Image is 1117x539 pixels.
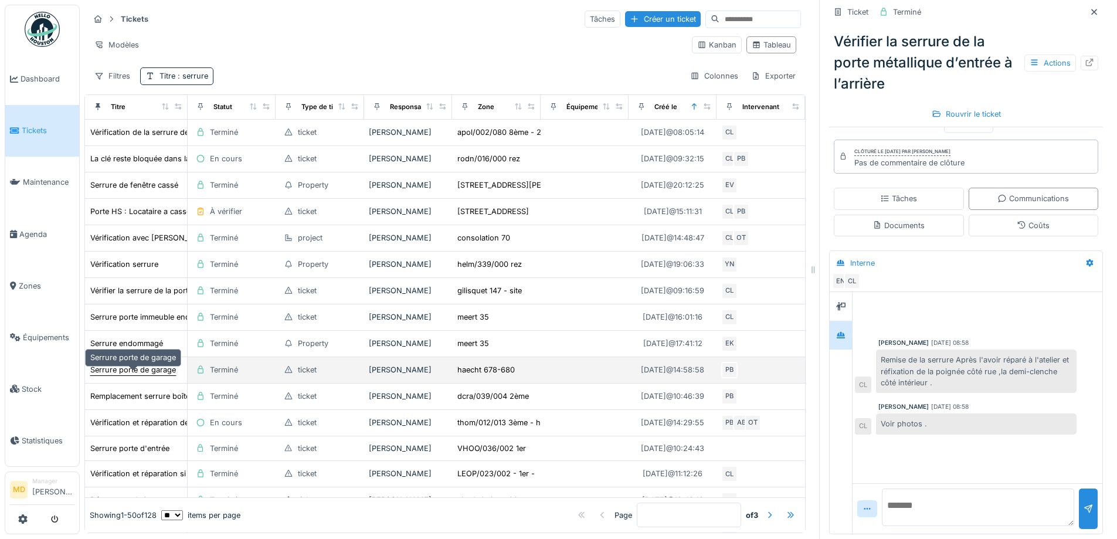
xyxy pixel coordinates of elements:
div: meert 35 [457,338,489,349]
span: : serrure [175,72,208,80]
div: [PERSON_NAME] [369,338,447,349]
div: Exporter [746,67,801,84]
div: Vérification serrure [90,259,158,270]
div: Responsable [390,102,431,112]
div: ticket [298,311,317,323]
div: PB [733,204,749,220]
div: helm/339/000 rez [457,259,522,270]
div: Colonnes [685,67,743,84]
div: ticket [298,153,317,164]
div: Documents [872,220,925,231]
div: En cours [210,153,242,164]
div: [DATE] @ 15:11:31 [644,206,702,217]
li: [PERSON_NAME] [32,477,74,502]
strong: of 3 [746,510,758,521]
div: [PERSON_NAME] [369,391,447,402]
div: ticket [298,417,317,428]
span: Maintenance [23,177,74,188]
div: PB [721,362,738,378]
div: [DATE] @ 08:05:14 [641,127,704,138]
img: Badge_color-CXgf-gQk.svg [25,12,60,47]
div: Vérification avec [PERSON_NAME] ystèmes de serrure des armoires et coffret coulissant [90,232,408,243]
div: Showing 1 - 50 of 128 [90,510,157,521]
span: Agenda [19,229,74,240]
div: thom/012/013 3ème - h [457,417,541,428]
div: Serrure porte de garage [90,364,176,375]
div: Tâches [880,193,917,204]
div: Coûts [1017,220,1050,231]
div: [PERSON_NAME] [878,338,929,347]
div: LEOP/023/002 - 1er - [457,468,535,479]
div: Créé le [654,102,677,112]
div: [PERSON_NAME] [369,364,447,375]
div: Vérifier la serrure de la porte métallique d’entrée à l’arrière [90,285,296,296]
div: CL [721,309,738,326]
div: Vérification et réparation si possible de la serrure de la porte d'entrée de l"appartement [90,468,401,479]
div: Type de ticket [301,102,347,112]
div: Titre [111,102,125,112]
span: Zones [19,280,74,291]
div: OT [733,230,749,246]
div: Terminé [210,443,238,454]
div: CL [721,492,738,509]
div: CL [721,230,738,246]
div: Terminé [210,494,238,506]
div: Terminé [893,6,921,18]
div: apol/002/080 8ème - 2 [457,127,541,138]
div: CL [721,283,738,299]
div: CL [721,151,738,167]
div: ch. de helmet 44 [457,494,517,506]
div: YN [721,256,738,273]
div: VHOO/036/002 1er [457,443,526,454]
div: Ticket [847,6,868,18]
div: ticket [298,468,317,479]
strong: Tickets [116,13,153,25]
span: Tickets [22,125,74,136]
a: Tickets [5,105,79,157]
a: Stock [5,363,79,415]
div: [PERSON_NAME] [369,206,447,217]
div: [DATE] @ 10:46:39 [641,391,704,402]
div: CL [721,204,738,220]
div: ticket [298,494,317,506]
div: CL [721,466,738,482]
div: [PERSON_NAME] [369,311,447,323]
div: [DATE] @ 11:12:26 [643,468,702,479]
div: Tableau [752,39,791,50]
div: [DATE] @ 10:24:43 [641,443,704,454]
div: Remplacement serrure boîte aux lettres à clés (clé perdue) – Facturation à la charge du locataire [90,391,432,402]
div: Créer un ticket [625,11,701,27]
div: Zone [478,102,494,112]
div: Interne [850,257,875,269]
div: [DATE] 08:58 [931,338,969,347]
div: Terminé [210,285,238,296]
div: Kanban [697,39,736,50]
div: meert 35 [457,311,489,323]
div: La clé reste bloquée dans la serrure de la porte d'entrée de l'appartement [90,153,352,164]
div: Pas de commentaire de clôture [854,157,965,168]
div: PB [721,388,738,405]
div: Remise de la serrure Après l'avoir réparé à l'atelier et réfixation de la poignée côté rue ,la de... [876,350,1077,393]
div: [PERSON_NAME] [369,468,447,479]
div: consolation 70 [457,232,510,243]
div: ticket [298,285,317,296]
div: PB [721,415,738,431]
div: Statut [213,102,232,112]
div: project [298,232,322,243]
span: Statistiques [22,435,74,446]
div: [PERSON_NAME] [369,285,447,296]
div: Serrure porte d'entrée [90,443,169,454]
div: ticket [298,391,317,402]
div: Terminé [210,338,238,349]
div: ticket [298,127,317,138]
div: Actions [1024,55,1076,72]
div: [PERSON_NAME] [369,494,447,506]
div: Property [298,259,328,270]
div: Serrure porte immeuble endommagée [90,311,225,323]
div: Titre [159,70,208,82]
div: Rouvrir le ticket [927,106,1006,122]
div: [DATE] @ 13:49:12 [642,494,704,506]
div: rodn/016/000 rez [457,153,520,164]
div: Property [298,179,328,191]
div: Vérification de la serrure de la porte d'entrée [90,127,250,138]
